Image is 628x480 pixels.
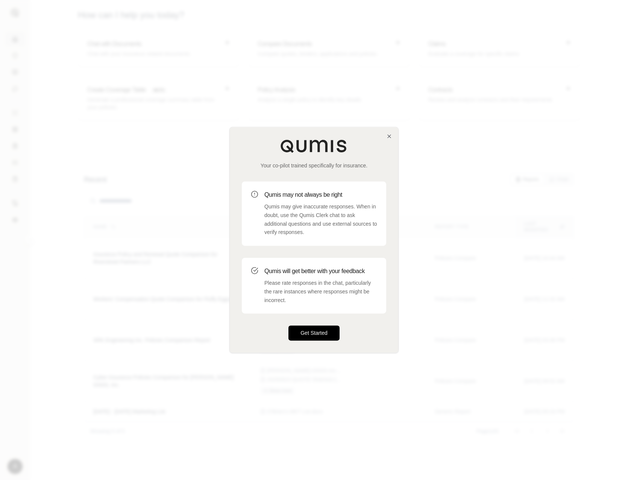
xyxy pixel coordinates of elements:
[264,190,377,199] h3: Qumis may not always be right
[264,279,377,304] p: Please rate responses in the chat, particularly the rare instances where responses might be incor...
[264,202,377,237] p: Qumis may give inaccurate responses. When in doubt, use the Qumis Clerk chat to ask additional qu...
[280,139,348,153] img: Qumis Logo
[288,326,340,341] button: Get Started
[242,162,386,169] p: Your co-pilot trained specifically for insurance.
[264,267,377,276] h3: Qumis will get better with your feedback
